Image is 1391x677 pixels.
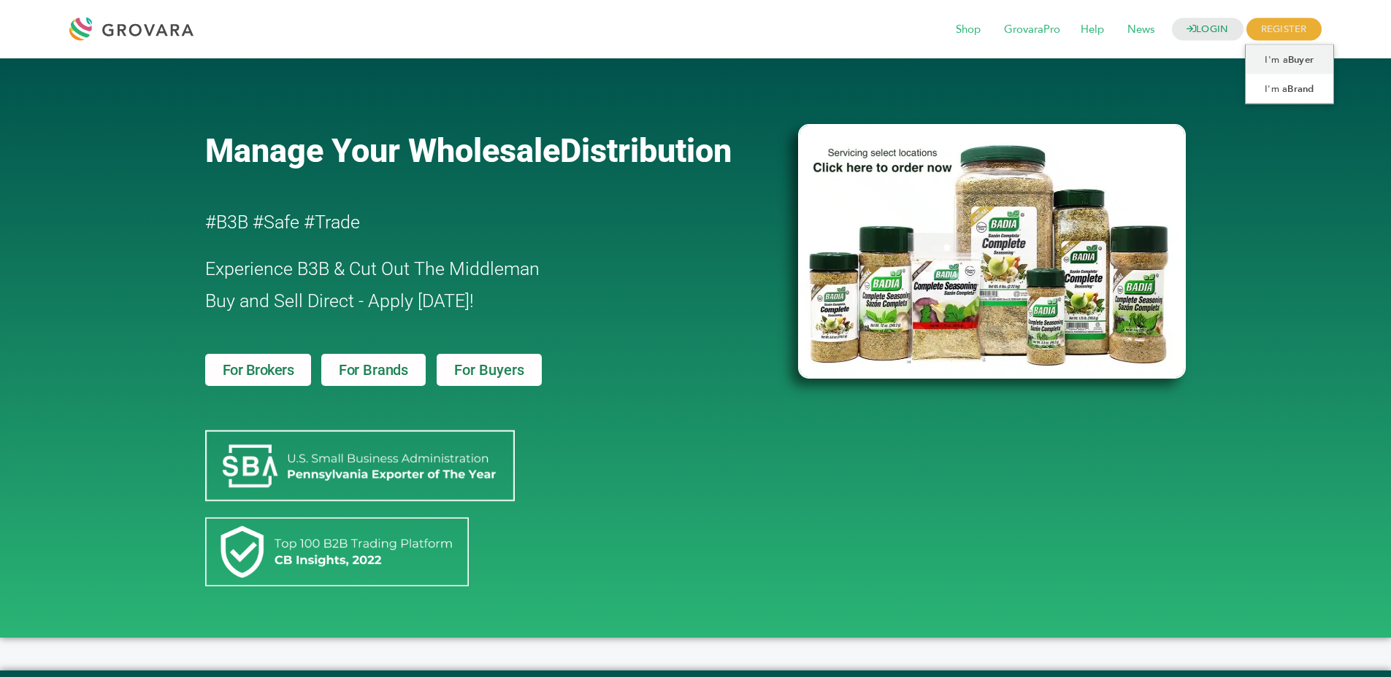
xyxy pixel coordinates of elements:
[1172,18,1244,41] a: LOGIN
[205,354,312,386] a: For Brokers
[454,363,524,377] span: For Buyers
[1070,22,1114,38] a: Help
[205,258,540,279] span: Experience B3B & Cut Out The Middleman
[946,16,991,44] span: Shop
[1288,53,1314,66] b: Buyer
[560,131,732,170] span: Distribution
[321,354,426,386] a: For Brands
[437,354,542,386] a: For Buyers
[1246,45,1334,74] a: I'm aBuyer
[1287,82,1314,96] b: Brand
[1246,74,1334,104] a: I'm aBrand
[1117,16,1165,44] span: News
[205,206,715,239] h2: #B3B #Safe #Trade
[205,290,474,312] span: Buy and Sell Direct - Apply [DATE]!
[994,22,1070,38] a: GrovaraPro
[1246,18,1322,41] span: REGISTER
[1070,16,1114,44] span: Help
[223,363,294,377] span: For Brokers
[994,16,1070,44] span: GrovaraPro
[205,131,775,170] a: Manage Your WholesaleDistribution
[205,131,560,170] span: Manage Your Wholesale
[1117,22,1165,38] a: News
[339,363,408,377] span: For Brands
[946,22,991,38] a: Shop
